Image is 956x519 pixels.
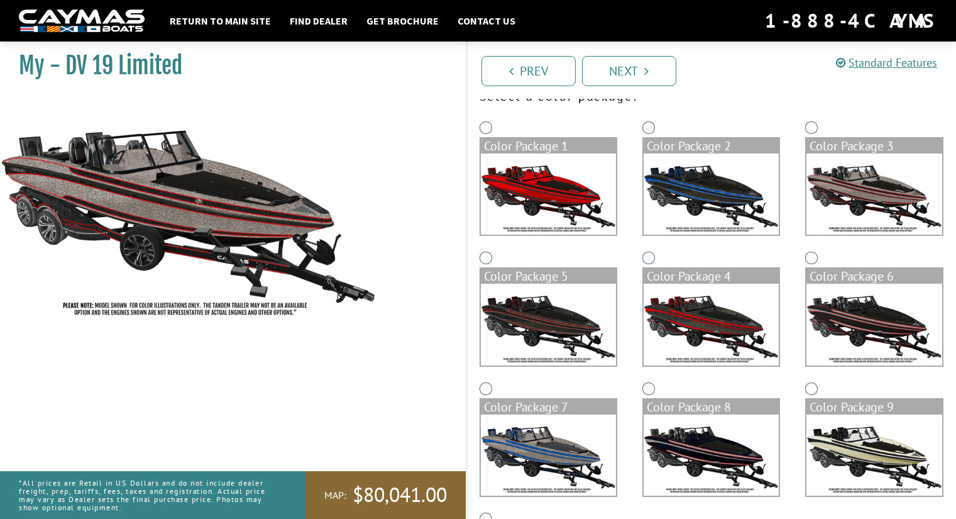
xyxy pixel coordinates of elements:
[283,13,354,29] a: Find Dealer
[582,56,676,86] a: Next
[806,269,942,284] div: Color Package 6
[305,471,466,519] a: MAP:$80,041.00
[644,284,779,365] img: color_package_470.png
[836,55,937,70] a: Standard Features
[644,399,779,415] div: Color Package 8
[481,399,616,415] div: Color Package 7
[481,415,616,496] img: color_package_472.png
[644,269,779,284] div: Color Package 4
[451,13,522,29] a: Contact Us
[644,415,779,496] img: color_package_473.png
[481,269,616,284] div: Color Package 5
[360,13,445,29] a: Get Brochure
[806,415,942,496] img: color_package_474.png
[19,472,277,518] p: *All prices are Retail in US Dollars and do not include dealer freight, prep, tariffs, fees, taxe...
[644,138,779,153] div: Color Package 2
[163,13,277,29] a: Return to main site
[765,7,937,35] div: 1-888-4CAYMAS
[806,138,942,153] div: Color Package 3
[353,482,447,508] span: $80,041.00
[19,52,434,80] h1: My - DV 19 Limited
[481,56,576,86] a: Prev
[806,153,942,235] img: color_package_468.png
[806,399,942,415] div: Color Package 9
[324,489,346,502] span: MAP:
[19,9,145,33] img: white-logo-c9c8dbefe5ff5ceceb0f0178aa75bf4bb51f6bca0971e226c86eb53dfe498488.png
[481,138,616,153] div: Color Package 1
[806,284,942,365] img: color_package_471.png
[481,153,616,235] img: color_package_466.png
[481,284,616,365] img: color_package_469.png
[644,153,779,235] img: color_package_467.png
